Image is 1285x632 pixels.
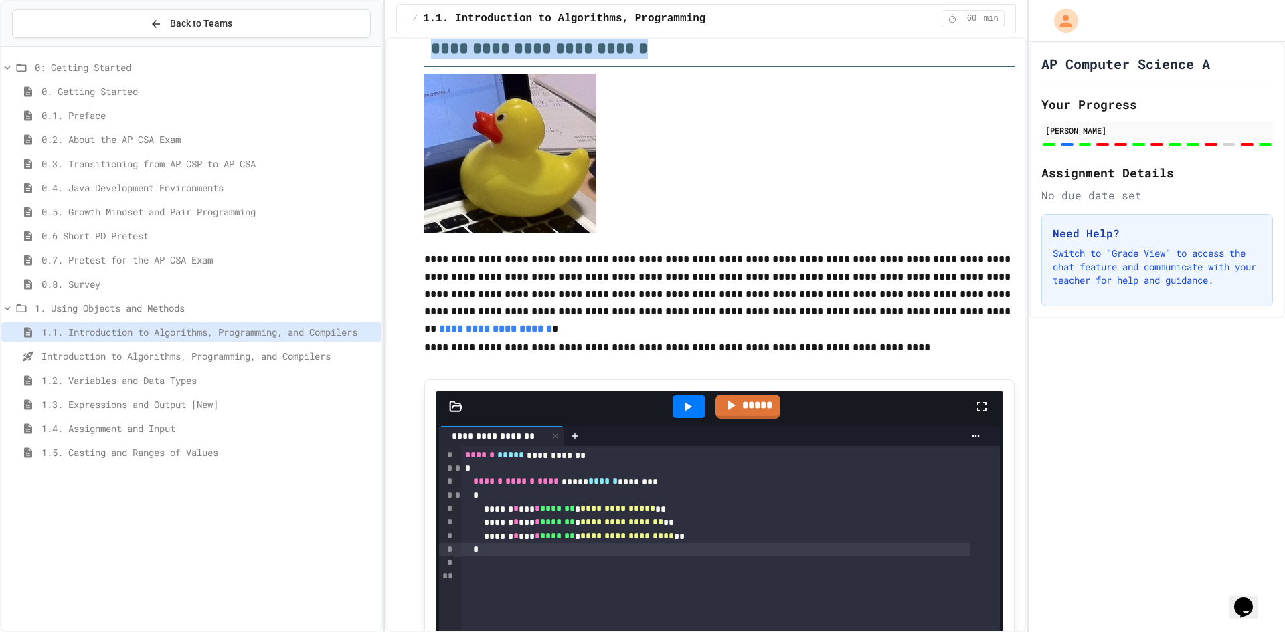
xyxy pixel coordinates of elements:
[41,349,376,363] span: Introduction to Algorithms, Programming, and Compilers
[1053,225,1262,241] h3: Need Help?
[41,181,376,195] span: 0.4. Java Development Environments
[1045,124,1269,136] div: [PERSON_NAME]
[41,229,376,243] span: 0.6 Short PD Pretest
[41,277,376,291] span: 0.8. Survey
[41,132,376,146] span: 0.2. About the AP CSA Exam
[413,13,418,24] span: /
[35,60,376,74] span: 0: Getting Started
[41,397,376,411] span: 1.3. Expressions and Output [New]
[1041,95,1273,114] h2: Your Progress
[35,301,376,315] span: 1. Using Objects and Methods
[170,17,232,31] span: Back to Teams
[961,13,982,24] span: 60
[984,13,999,24] span: min
[41,373,376,387] span: 1.2. Variables and Data Types
[41,445,376,459] span: 1.5. Casting and Ranges of Values
[1229,578,1272,619] iframe: chat widget
[12,9,371,38] button: Back to Teams
[1041,163,1273,182] h2: Assignment Details
[1041,54,1210,73] h1: AP Computer Science A
[41,108,376,122] span: 0.1. Preface
[41,84,376,98] span: 0. Getting Started
[1040,5,1082,36] div: My Account
[41,325,376,339] span: 1.1. Introduction to Algorithms, Programming, and Compilers
[423,11,802,27] span: 1.1. Introduction to Algorithms, Programming, and Compilers
[1041,187,1273,203] div: No due date set
[1053,247,1262,287] p: Switch to "Grade View" to access the chat feature and communicate with your teacher for help and ...
[41,253,376,267] span: 0.7. Pretest for the AP CSA Exam
[41,421,376,435] span: 1.4. Assignment and Input
[41,156,376,171] span: 0.3. Transitioning from AP CSP to AP CSA
[41,205,376,219] span: 0.5. Growth Mindset and Pair Programming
